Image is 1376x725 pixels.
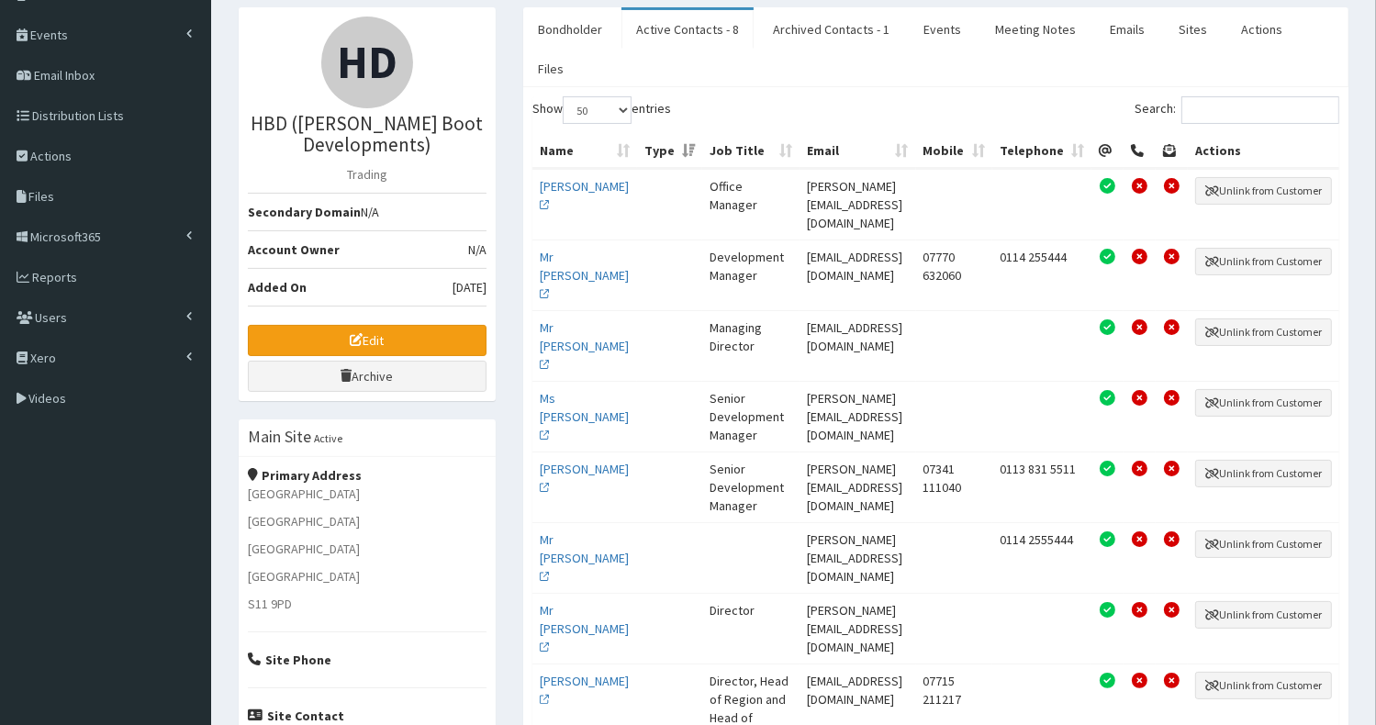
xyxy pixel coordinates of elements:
button: Unlink from Customer [1195,389,1332,417]
a: Mr [PERSON_NAME] [540,249,629,302]
strong: Primary Address [248,467,363,484]
span: Videos [29,390,67,407]
span: Microsoft365 [30,229,101,245]
span: Reports [32,269,77,285]
th: Mobile: activate to sort column ascending [916,134,992,169]
p: Trading [248,165,487,184]
span: Files [29,188,55,205]
a: Actions [1226,10,1297,49]
td: [EMAIL_ADDRESS][DOMAIN_NAME] [800,240,916,310]
th: Email Permission [1091,134,1124,169]
label: Search: [1135,96,1339,124]
strong: Site Phone [248,652,331,668]
td: 07770 632060 [916,240,992,310]
a: Sites [1164,10,1222,49]
td: [PERSON_NAME][EMAIL_ADDRESS][DOMAIN_NAME] [800,381,916,452]
td: Director [702,593,800,664]
span: Users [36,309,68,326]
a: [PERSON_NAME] [540,461,629,496]
button: Unlink from Customer [1195,530,1332,558]
th: Post Permission [1156,134,1188,169]
a: Mr [PERSON_NAME] [540,531,629,585]
a: Archive [248,361,487,392]
span: HD [337,33,397,91]
td: 0114 255444 [992,240,1091,310]
p: [GEOGRAPHIC_DATA] [248,485,487,503]
td: Senior Development Manager [702,381,800,452]
b: Account Owner [248,241,340,258]
label: Show entries [532,96,671,124]
td: [PERSON_NAME][EMAIL_ADDRESS][DOMAIN_NAME] [800,452,916,522]
a: Archived Contacts - 1 [758,10,904,49]
th: Actions [1188,134,1339,169]
td: [EMAIL_ADDRESS][DOMAIN_NAME] [800,310,916,381]
span: [DATE] [453,278,487,296]
td: Senior Development Manager [702,452,800,522]
a: Files [523,50,578,88]
a: [PERSON_NAME] [540,178,629,213]
td: [PERSON_NAME][EMAIL_ADDRESS][DOMAIN_NAME] [800,169,916,240]
p: [GEOGRAPHIC_DATA] [248,567,487,586]
button: Unlink from Customer [1195,248,1332,275]
span: Distribution Lists [32,107,124,124]
th: Job Title: activate to sort column ascending [702,134,800,169]
th: Telephone Permission [1124,134,1156,169]
a: Events [909,10,976,49]
td: Office Manager [702,169,800,240]
th: Name: activate to sort column ascending [532,134,637,169]
h3: Main Site [248,429,311,445]
a: Mr [PERSON_NAME] [540,319,629,373]
li: N/A [248,193,487,231]
span: Xero [30,350,56,366]
td: Development Manager [702,240,800,310]
strong: Site Contact [248,708,344,724]
td: 0113 831 5511 [992,452,1091,522]
button: Unlink from Customer [1195,672,1332,699]
select: Showentries [563,96,632,124]
th: Type: activate to sort column ascending [637,134,702,169]
b: Secondary Domain [248,204,361,220]
th: Telephone: activate to sort column ascending [992,134,1091,169]
td: [PERSON_NAME][EMAIL_ADDRESS][DOMAIN_NAME] [800,522,916,593]
input: Search: [1181,96,1339,124]
button: Unlink from Customer [1195,601,1332,629]
b: Added On [248,279,307,296]
td: [PERSON_NAME][EMAIL_ADDRESS][DOMAIN_NAME] [800,593,916,664]
a: Active Contacts - 8 [621,10,754,49]
td: 07341 111040 [916,452,992,522]
button: Unlink from Customer [1195,318,1332,346]
a: [PERSON_NAME] [540,673,629,708]
td: 0114 2555444 [992,522,1091,593]
a: Bondholder [523,10,617,49]
p: [GEOGRAPHIC_DATA] [248,540,487,558]
a: Emails [1095,10,1159,49]
a: Meeting Notes [980,10,1091,49]
th: Email: activate to sort column ascending [800,134,916,169]
span: Email Inbox [34,67,95,84]
h3: HBD ([PERSON_NAME] Boot Developments) [248,113,487,155]
small: Active [314,431,342,445]
a: Ms [PERSON_NAME] [540,390,629,443]
a: Mr [PERSON_NAME] [540,602,629,655]
a: Edit [248,325,487,356]
p: S11 9PD [248,595,487,613]
span: Events [30,27,68,43]
td: Managing Director [702,310,800,381]
span: Actions [30,148,72,164]
button: Unlink from Customer [1195,177,1332,205]
span: N/A [468,240,487,259]
button: Unlink from Customer [1195,460,1332,487]
p: [GEOGRAPHIC_DATA] [248,512,487,530]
